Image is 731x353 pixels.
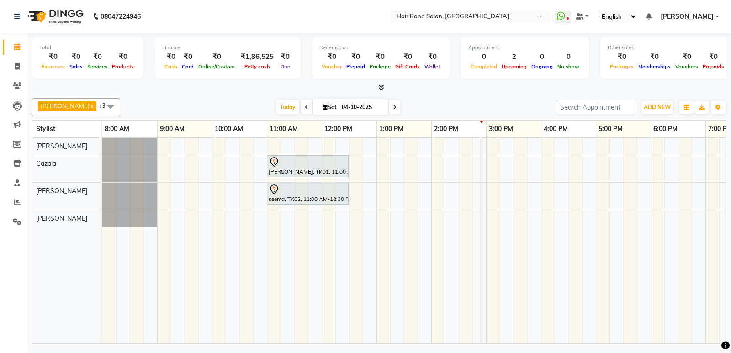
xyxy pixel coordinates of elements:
[344,52,367,62] div: ₹0
[608,52,636,62] div: ₹0
[36,187,87,195] span: [PERSON_NAME]
[529,63,555,70] span: Ongoing
[180,63,196,70] span: Card
[432,122,461,136] a: 2:00 PM
[36,125,55,133] span: Stylist
[110,63,136,70] span: Products
[278,63,292,70] span: Due
[39,52,67,62] div: ₹0
[319,44,442,52] div: Redemption
[196,63,237,70] span: Online/Custom
[529,52,555,62] div: 0
[242,63,272,70] span: Petty cash
[180,52,196,62] div: ₹0
[85,63,110,70] span: Services
[608,63,636,70] span: Packages
[162,52,180,62] div: ₹0
[555,52,582,62] div: 0
[110,52,136,62] div: ₹0
[377,122,406,136] a: 1:00 PM
[237,52,277,62] div: ₹1,86,525
[700,52,726,62] div: ₹0
[101,4,141,29] b: 08047224946
[276,100,299,114] span: Today
[651,122,680,136] a: 6:00 PM
[162,44,293,52] div: Finance
[673,63,700,70] span: Vouchers
[39,44,136,52] div: Total
[196,52,237,62] div: ₹0
[267,122,300,136] a: 11:00 AM
[541,122,570,136] a: 4:00 PM
[98,102,112,109] span: +3
[41,102,90,110] span: [PERSON_NAME]
[700,63,726,70] span: Prepaids
[319,63,344,70] span: Voucher
[319,52,344,62] div: ₹0
[85,52,110,62] div: ₹0
[367,52,393,62] div: ₹0
[367,63,393,70] span: Package
[499,63,529,70] span: Upcoming
[673,52,700,62] div: ₹0
[277,52,293,62] div: ₹0
[556,100,636,114] input: Search Appointment
[36,214,87,222] span: [PERSON_NAME]
[596,122,625,136] a: 5:00 PM
[162,63,180,70] span: Cash
[102,122,132,136] a: 8:00 AM
[268,157,348,176] div: [PERSON_NAME], TK01, 11:00 AM-12:30 PM, TEXTURE SERVICES - [MEDICAL_DATA] / Cystine / QOD / Nanop...
[636,63,673,70] span: Memberships
[641,101,673,114] button: ADD NEW
[36,142,87,150] span: [PERSON_NAME]
[499,52,529,62] div: 2
[90,102,94,110] a: x
[393,52,422,62] div: ₹0
[344,63,367,70] span: Prepaid
[67,63,85,70] span: Sales
[422,63,442,70] span: Wallet
[636,52,673,62] div: ₹0
[268,184,348,203] div: seema, TK02, 11:00 AM-12:30 PM, HAIR COLOR - Touch up Majirel Root Touchup (upto 4Inch)
[320,104,339,111] span: Sat
[322,122,355,136] a: 12:00 PM
[23,4,86,29] img: logo
[468,44,582,52] div: Appointment
[67,52,85,62] div: ₹0
[487,122,515,136] a: 3:00 PM
[36,159,56,168] span: Gazala
[212,122,245,136] a: 10:00 AM
[339,100,385,114] input: 2025-10-04
[39,63,67,70] span: Expenses
[158,122,187,136] a: 9:00 AM
[644,104,671,111] span: ADD NEW
[555,63,582,70] span: No show
[422,52,442,62] div: ₹0
[468,52,499,62] div: 0
[661,12,714,21] span: [PERSON_NAME]
[393,63,422,70] span: Gift Cards
[468,63,499,70] span: Completed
